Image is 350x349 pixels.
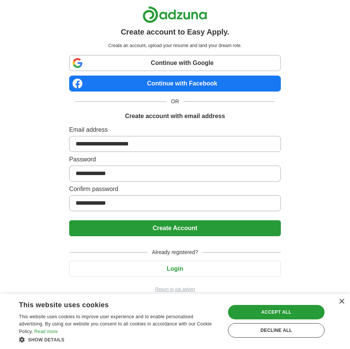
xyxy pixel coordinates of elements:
div: Show details [19,336,219,343]
a: Read more, opens a new window [34,329,58,334]
div: Accept all [228,305,325,319]
span: Already registered? [147,248,203,256]
a: Login [69,265,281,272]
span: Show details [28,337,65,343]
img: Adzuna logo [143,6,207,23]
label: Email address [69,125,281,134]
a: Return to job advert [69,286,281,293]
span: This website uses cookies to improve user experience and to enable personalised advertising. By u... [19,314,212,335]
button: Create Account [69,220,281,236]
p: Create an account, upload your resume and land your dream role. [71,42,279,49]
h1: Create account with email address [125,112,225,121]
span: OR [166,98,184,106]
h1: Create account to Easy Apply. [121,26,230,38]
label: Confirm password [69,185,281,194]
a: Continue with Facebook [69,76,281,92]
button: Login [69,261,281,277]
div: Close [339,299,344,305]
div: This website uses cookies [19,298,200,310]
a: Continue with Google [69,55,281,71]
label: Password [69,155,281,164]
div: Decline all [228,323,325,338]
